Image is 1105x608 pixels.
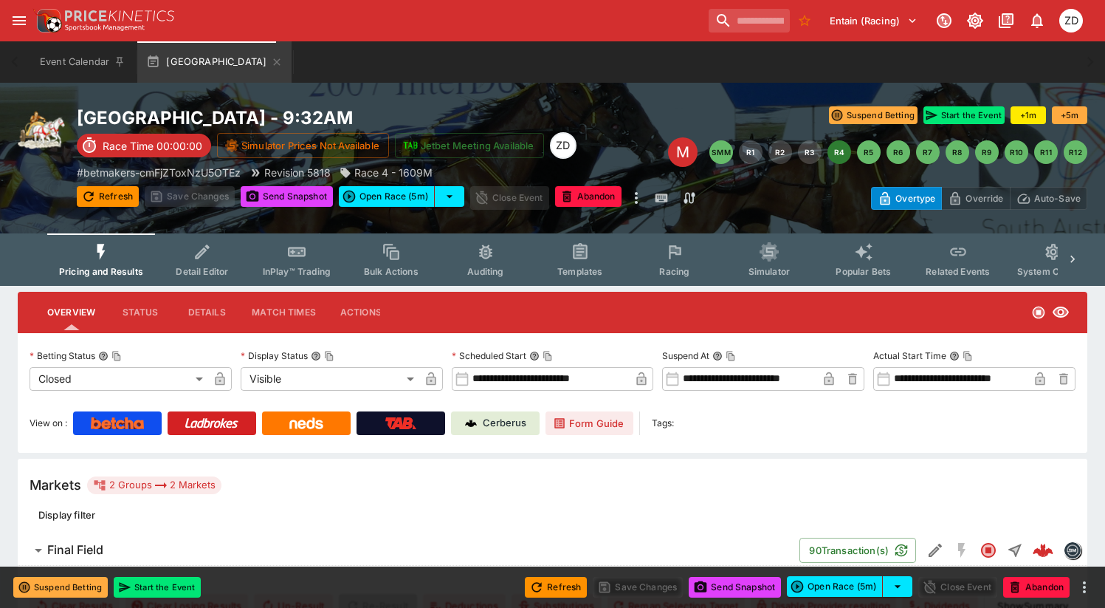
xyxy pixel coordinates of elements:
[339,186,464,207] div: split button
[662,349,709,362] p: Suspend At
[241,186,333,207] button: Send Snapshot
[1003,577,1070,598] button: Abandon
[185,417,238,429] img: Ladbrokes
[217,133,389,158] button: Simulator Prices Not Available
[946,140,969,164] button: R8
[59,266,143,277] span: Pricing and Results
[1024,7,1050,34] button: Notifications
[30,477,81,493] h5: Markets
[1064,542,1081,559] div: betmakers
[435,186,464,207] button: select merge strategy
[821,9,926,33] button: Select Tenant
[465,417,477,429] img: Cerberus
[689,577,781,598] button: Send Snapshot
[857,140,881,164] button: R5
[975,537,1002,564] button: Closed
[709,140,1087,164] nav: pagination navigation
[799,538,916,563] button: 90Transaction(s)
[241,349,308,362] p: Display Status
[1064,140,1087,164] button: R12
[887,140,910,164] button: R6
[340,165,433,180] div: Race 4 - 1609M
[91,417,144,429] img: Betcha
[1031,305,1046,320] svg: Closed
[1005,140,1028,164] button: R10
[963,351,973,361] button: Copy To Clipboard
[993,7,1019,34] button: Documentation
[264,165,331,180] p: Revision 5818
[395,133,544,158] button: Jetbet Meeting Available
[787,576,912,597] div: split button
[13,577,108,598] button: Suspend Betting
[240,295,328,330] button: Match Times
[77,186,139,207] button: Refresh
[451,411,540,435] a: Cerberus
[895,191,935,206] p: Overtype
[65,10,174,21] img: PriceKinetics
[1002,537,1028,564] button: Straight
[1003,578,1070,593] span: Mark an event as closed and abandoned.
[311,351,321,361] button: Display StatusCopy To Clipboard
[916,140,940,164] button: R7
[980,542,997,559] svg: Closed
[173,295,240,330] button: Details
[550,132,576,159] div: Zarne Dravitzki
[452,349,526,362] p: Scheduled Start
[555,188,622,203] span: Mark an event as closed and abandoned.
[726,351,736,361] button: Copy To Clipboard
[30,349,95,362] p: Betting Status
[47,233,1058,286] div: Event type filters
[289,417,323,429] img: Neds
[871,187,942,210] button: Overtype
[873,349,946,362] p: Actual Start Time
[1075,578,1093,596] button: more
[1011,106,1046,124] button: +1m
[93,477,216,494] div: 2 Groups 2 Markets
[98,351,109,361] button: Betting StatusCopy To Clipboard
[949,537,975,564] button: SGM Disabled
[30,503,104,527] button: Display filter
[798,140,822,164] button: R3
[1034,140,1058,164] button: R11
[65,24,145,31] img: Sportsbook Management
[883,576,912,597] button: select merge strategy
[1064,542,1081,559] img: betmakers
[712,351,723,361] button: Suspend AtCopy To Clipboard
[324,351,334,361] button: Copy To Clipboard
[827,140,851,164] button: R4
[35,295,107,330] button: Overview
[922,537,949,564] button: Edit Detail
[739,140,763,164] button: R1
[77,165,241,180] p: Copy To Clipboard
[6,7,32,34] button: open drawer
[975,140,999,164] button: R9
[77,106,667,129] h2: Copy To Clipboard
[111,351,122,361] button: Copy To Clipboard
[18,106,65,154] img: harness_racing.png
[926,266,990,277] span: Related Events
[18,536,799,565] button: Final Field
[107,295,173,330] button: Status
[263,266,331,277] span: InPlay™ Trading
[483,416,526,431] p: Cerberus
[871,187,1087,210] div: Start From
[47,542,103,558] h6: Final Field
[787,576,883,597] button: Open Race (5m)
[364,266,419,277] span: Bulk Actions
[31,41,134,83] button: Event Calendar
[836,266,891,277] span: Popular Bets
[748,266,790,277] span: Simulator
[555,186,622,207] button: Abandon
[962,7,988,34] button: Toggle light/dark mode
[931,7,957,34] button: Connected to PK
[354,165,433,180] p: Race 4 - 1609M
[328,295,394,330] button: Actions
[768,140,792,164] button: R2
[467,266,503,277] span: Auditing
[1055,4,1087,37] button: Zarne Dravitzki
[1028,536,1058,565] a: 1f20d3c5-a7e7-43d3-a2db-239607a82281
[941,187,1010,210] button: Override
[241,367,419,391] div: Visible
[1052,106,1087,124] button: +5m
[652,411,674,435] label: Tags:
